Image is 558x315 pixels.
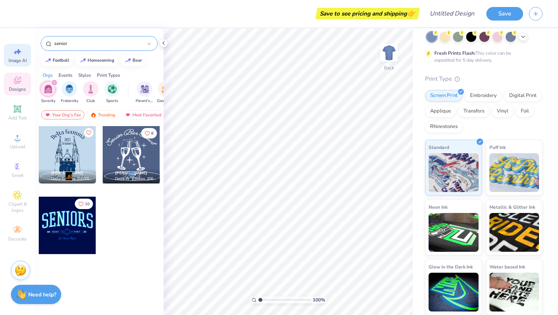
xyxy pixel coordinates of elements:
img: Puff Ink [489,153,539,192]
div: Trending [87,110,119,119]
button: filter button [61,81,78,104]
span: Sorority [41,98,55,104]
button: Save [486,7,523,21]
span: Image AI [9,57,27,64]
img: Neon Ink [429,213,479,252]
div: filter for Fraternity [61,81,78,104]
span: Sports [106,98,118,104]
span: [PERSON_NAME] [115,170,147,176]
input: Try "Alpha" [53,40,148,47]
div: Most Favorited [121,110,165,119]
div: Rhinestones [425,121,463,133]
div: This color can be expedited for 5 day delivery. [434,50,530,64]
strong: Fresh Prints Flash: [434,50,475,56]
button: Like [84,128,93,137]
div: Embroidery [465,90,502,102]
div: football [53,58,69,62]
div: Digital Print [504,90,542,102]
span: Puff Ink [489,143,506,151]
div: filter for Club [83,81,98,104]
div: Back [384,64,394,71]
button: filter button [157,81,175,104]
span: 👉 [407,9,415,18]
img: Fraternity Image [65,85,74,93]
div: Vinyl [492,106,513,117]
strong: Need help? [28,291,56,298]
img: Parent's Weekend Image [140,85,149,93]
span: Decorate [8,236,27,242]
span: Water based Ink [489,263,525,271]
div: bear [133,58,142,62]
span: Standard [429,143,449,151]
span: Greek [12,172,24,178]
span: 10 [85,202,90,206]
span: Parent's Weekend [136,98,153,104]
img: Game Day Image [162,85,170,93]
div: filter for Parent's Weekend [136,81,153,104]
span: Fraternity [61,98,78,104]
span: Add Text [8,115,27,121]
span: Club [86,98,95,104]
span: Delta Phi Epsilon, [GEOGRAPHIC_DATA][US_STATE] at [GEOGRAPHIC_DATA] [115,176,157,182]
div: filter for Sorority [40,81,56,104]
button: filter button [83,81,98,104]
span: 100 % [313,296,325,303]
div: filter for Sports [104,81,120,104]
img: Water based Ink [489,273,539,312]
span: [PERSON_NAME] [51,170,83,176]
img: trend_line.gif [80,58,86,63]
div: homecoming [88,58,114,62]
div: Styles [78,72,91,79]
img: Club Image [86,85,95,93]
div: Applique [425,106,456,117]
img: Sorority Image [44,85,53,93]
img: Sports Image [108,85,117,93]
button: filter button [136,81,153,104]
img: trending.gif [90,112,96,118]
img: most_fav.gif [45,112,51,118]
div: Foil [516,106,534,117]
img: Standard [429,153,479,192]
img: Back [381,45,397,61]
button: Like [141,128,157,138]
div: Orgs [43,72,53,79]
button: bear [121,55,145,66]
img: Glow in the Dark Ink [429,273,479,312]
span: Glow in the Dark Ink [429,263,473,271]
div: Your Org's Fav [41,110,84,119]
span: Delta Gamma, [GEOGRAPHIC_DATA] [51,176,93,182]
div: Print Type [425,74,542,83]
span: Game Day [157,98,175,104]
div: Print Types [97,72,120,79]
span: Upload [10,144,25,150]
button: homecoming [76,55,118,66]
input: Untitled Design [424,6,480,21]
span: Clipart & logos [4,201,31,213]
button: filter button [40,81,56,104]
img: trend_line.gif [45,58,51,63]
div: Events [59,72,72,79]
span: Neon Ink [429,203,448,211]
div: Transfers [458,106,489,117]
div: Save to see pricing and shipping [317,8,418,19]
img: trend_line.gif [125,58,131,63]
span: Metallic & Glitter Ink [489,203,535,211]
button: Like [75,199,93,209]
button: football [41,55,73,66]
span: Designs [9,86,26,92]
img: Metallic & Glitter Ink [489,213,539,252]
button: filter button [104,81,120,104]
div: filter for Game Day [157,81,175,104]
img: most_fav.gif [125,112,131,118]
span: 8 [151,132,153,135]
div: Screen Print [425,90,463,102]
